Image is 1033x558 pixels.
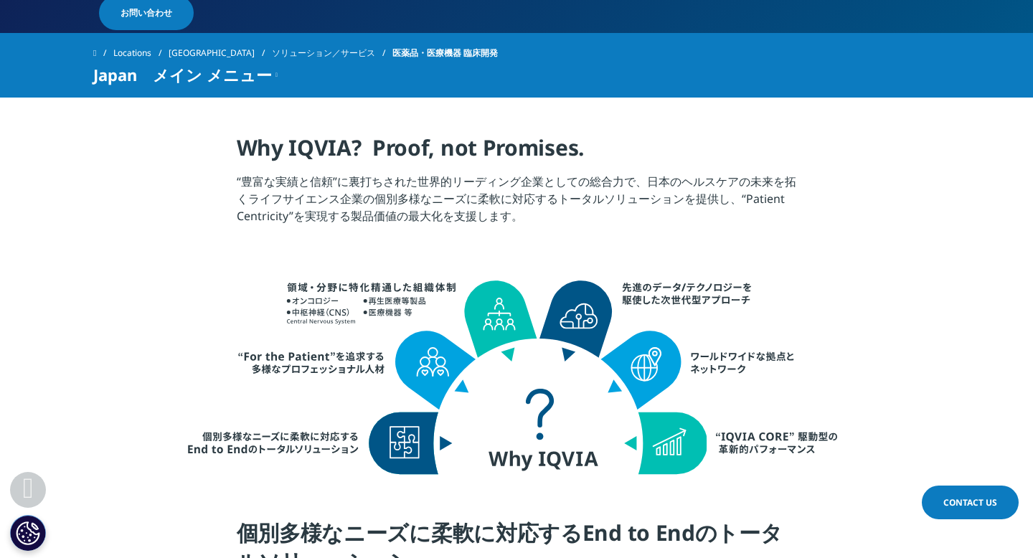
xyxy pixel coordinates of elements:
[10,515,46,551] button: Cookie 設定
[943,496,997,509] span: Contact Us
[121,6,172,19] span: お問い合わせ
[237,133,797,173] h4: Why IQVIA? Proof, not Promises.
[922,486,1019,519] a: Contact Us
[169,40,272,66] a: [GEOGRAPHIC_DATA]
[237,173,797,233] p: “豊富な実績と信頼”に裏打ちされた世界的リーディング企業としての総合力で、日本のヘルスケアの未来を拓くライフサイエンス企業の個別多様なニーズに柔軟に対応するトータルソリューションを提供し、“Pa...
[272,40,392,66] a: ソリューション／サービス
[113,40,169,66] a: Locations
[392,40,498,66] span: 医薬品・医療機器 臨床開発
[93,66,272,83] span: Japan メイン メニュー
